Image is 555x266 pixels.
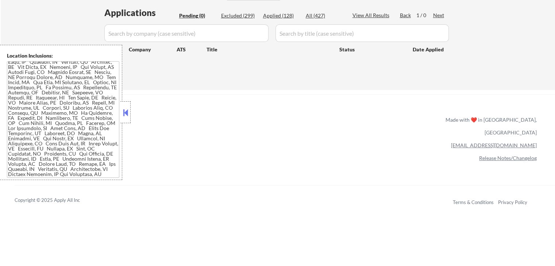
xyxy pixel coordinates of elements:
[416,12,433,19] div: 1 / 0
[306,12,342,19] div: All (427)
[15,124,293,131] a: Refer & earn free applications 👯‍♀️
[177,46,207,53] div: ATS
[263,12,300,19] div: Applied (128)
[413,46,445,53] div: Date Applied
[15,197,99,204] div: Copyright © 2025 Apply All Inc
[7,52,119,59] div: Location Inclusions:
[104,24,269,42] input: Search by company (case sensitive)
[400,12,412,19] div: Back
[207,46,332,53] div: Title
[104,8,177,17] div: Applications
[179,12,216,19] div: Pending (0)
[433,12,445,19] div: Next
[451,142,537,148] a: [EMAIL_ADDRESS][DOMAIN_NAME]
[453,199,494,205] a: Terms & Conditions
[443,113,537,139] div: Made with ❤️ in [GEOGRAPHIC_DATA], [GEOGRAPHIC_DATA]
[498,199,527,205] a: Privacy Policy
[221,12,258,19] div: Excluded (299)
[352,12,392,19] div: View All Results
[275,24,449,42] input: Search by title (case sensitive)
[479,155,537,161] a: Release Notes/Changelog
[129,46,177,53] div: Company
[339,43,402,56] div: Status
